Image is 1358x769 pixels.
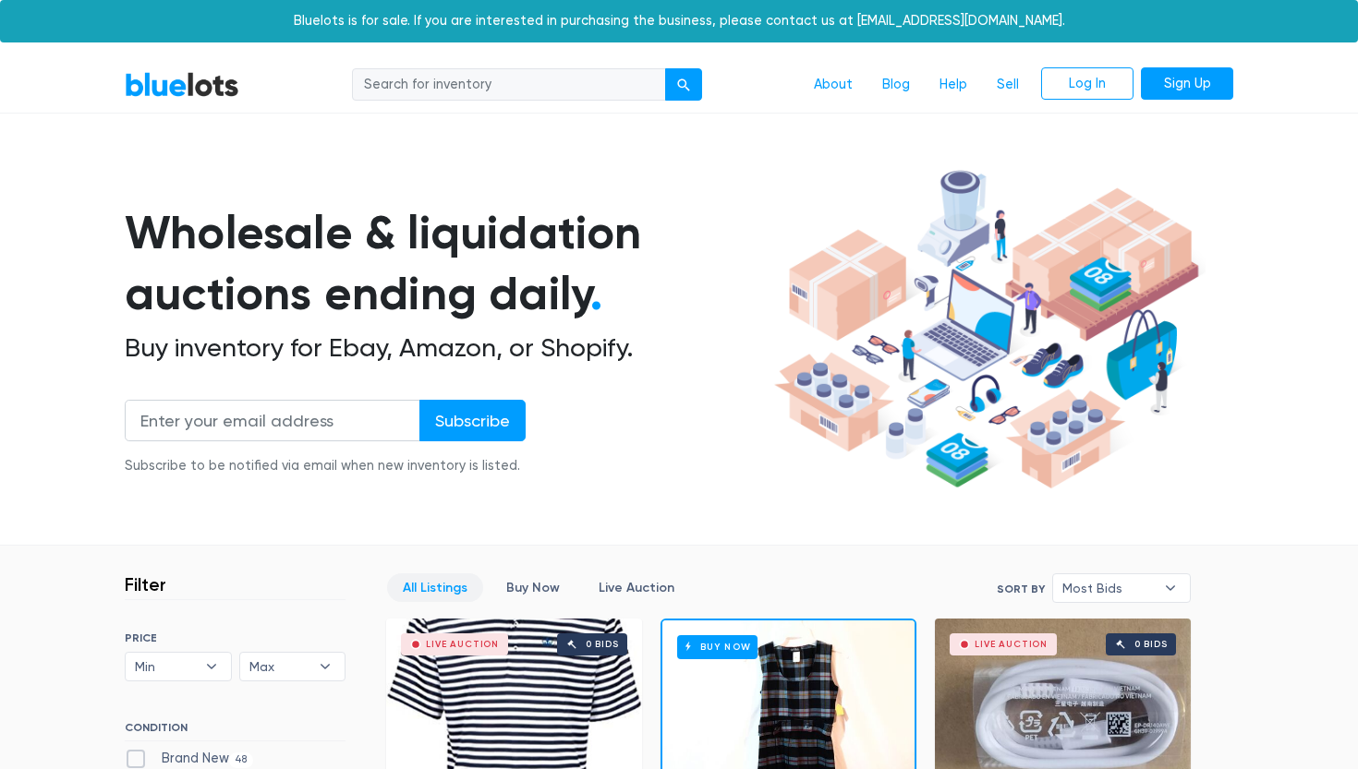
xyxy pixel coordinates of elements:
a: All Listings [387,573,483,602]
h6: CONDITION [125,721,346,741]
span: Most Bids [1062,574,1155,602]
label: Sort By [997,581,1045,597]
div: Subscribe to be notified via email when new inventory is listed. [125,456,526,476]
b: ▾ [1151,574,1190,602]
div: Live Auction [975,640,1048,649]
span: Min [135,653,196,680]
img: hero-ee84e7d0318cb26816c560f6b4441b76977f77a177738b4e94f68c95b2b83dbb.png [768,162,1206,498]
h1: Wholesale & liquidation auctions ending daily [125,202,768,325]
div: Live Auction [426,640,499,649]
a: Help [925,67,982,102]
label: Brand New [125,749,253,769]
h2: Buy inventory for Ebay, Amazon, or Shopify. [125,332,768,364]
h6: PRICE [125,631,346,644]
a: Sell [982,67,1034,102]
a: Sign Up [1141,67,1233,101]
a: BlueLots [125,71,239,98]
b: ▾ [192,653,231,680]
input: Subscribe [419,400,526,441]
span: Max [249,653,310,680]
h3: Filter [125,573,166,595]
div: 0 bids [586,640,619,649]
input: Search for inventory [352,68,666,102]
span: 48 [229,752,253,767]
div: 0 bids [1134,640,1168,649]
a: Log In [1041,67,1134,101]
a: Buy Now [491,573,576,602]
a: About [799,67,867,102]
a: Blog [867,67,925,102]
input: Enter your email address [125,400,420,441]
b: ▾ [306,653,345,680]
span: . [590,266,602,321]
a: Live Auction [583,573,690,602]
h6: Buy Now [677,635,758,658]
